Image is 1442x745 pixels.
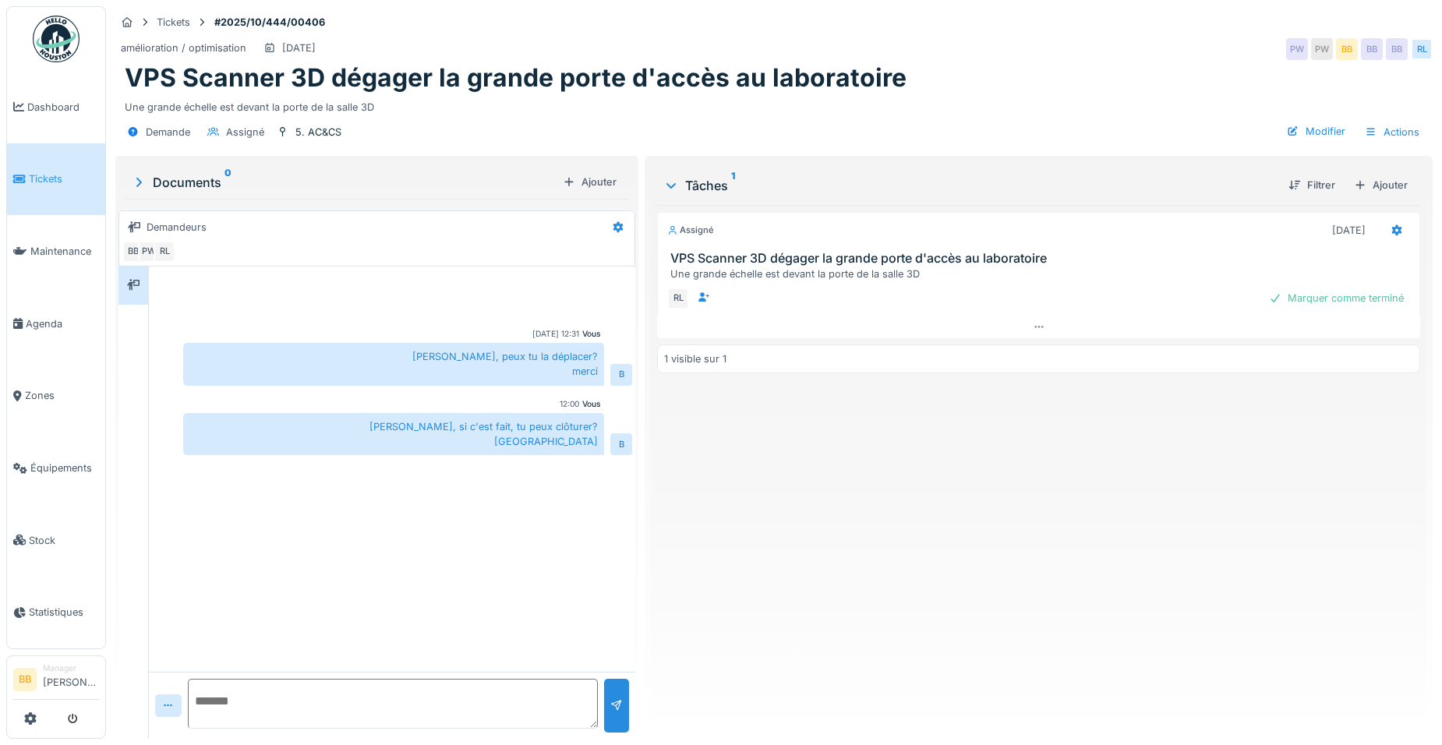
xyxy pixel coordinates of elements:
[7,71,105,143] a: Dashboard
[13,662,99,700] a: BB Manager[PERSON_NAME]
[29,533,99,548] span: Stock
[7,288,105,360] a: Agenda
[7,504,105,577] a: Stock
[157,15,190,30] div: Tickets
[30,244,99,259] span: Maintenance
[208,15,331,30] strong: #2025/10/444/00406
[27,100,99,115] span: Dashboard
[7,143,105,216] a: Tickets
[122,241,144,263] div: BB
[1311,38,1333,60] div: PW
[670,267,1413,281] div: Une grande échelle est devant la porte de la salle 3D
[7,432,105,504] a: Équipements
[295,125,341,139] div: 5. AC&CS
[30,461,99,475] span: Équipements
[1282,175,1341,196] div: Filtrer
[147,220,207,235] div: Demandeurs
[43,662,99,696] li: [PERSON_NAME]
[125,94,1423,115] div: Une grande échelle est devant la porte de la salle 3D
[224,173,231,192] sup: 0
[1358,121,1426,143] div: Actions
[670,251,1413,266] h3: VPS Scanner 3D dégager la grande porte d'accès au laboratoire
[532,328,579,340] div: [DATE] 12:31
[29,171,99,186] span: Tickets
[1361,38,1383,60] div: BB
[1411,38,1433,60] div: RL
[557,171,623,192] div: Ajouter
[582,328,601,340] div: Vous
[146,125,190,139] div: Demande
[183,343,604,385] div: [PERSON_NAME], peux tu la déplacer? merci
[582,398,601,410] div: Vous
[1263,288,1410,309] div: Marquer comme terminé
[7,360,105,433] a: Zones
[43,662,99,674] div: Manager
[26,316,99,331] span: Agenda
[1281,121,1352,142] div: Modifier
[131,173,557,192] div: Documents
[1332,223,1366,238] div: [DATE]
[1286,38,1308,60] div: PW
[1348,175,1414,196] div: Ajouter
[121,41,246,55] div: amélioration / optimisation
[13,668,37,691] li: BB
[667,224,714,237] div: Assigné
[138,241,160,263] div: PW
[610,364,632,386] div: B
[29,605,99,620] span: Statistiques
[1336,38,1358,60] div: BB
[731,176,735,195] sup: 1
[183,413,604,455] div: [PERSON_NAME], si c'est fait, tu peux clôturer? [GEOGRAPHIC_DATA]
[226,125,264,139] div: Assigné
[7,577,105,649] a: Statistiques
[125,63,907,93] h1: VPS Scanner 3D dégager la grande porte d'accès au laboratoire
[560,398,579,410] div: 12:00
[667,288,689,309] div: RL
[663,176,1276,195] div: Tâches
[664,351,726,366] div: 1 visible sur 1
[7,215,105,288] a: Maintenance
[25,388,99,403] span: Zones
[282,41,316,55] div: [DATE]
[154,241,175,263] div: RL
[33,16,80,62] img: Badge_color-CXgf-gQk.svg
[1386,38,1408,60] div: BB
[610,433,632,455] div: B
